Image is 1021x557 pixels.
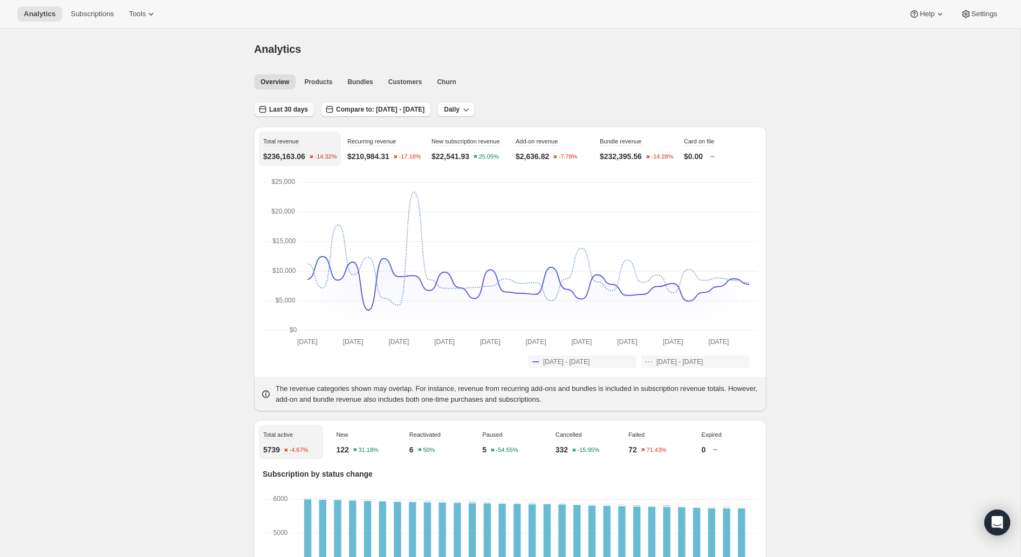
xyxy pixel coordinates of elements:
[409,501,416,502] rect: New-1 2
[558,503,565,504] rect: New-1 3
[336,444,348,455] p: 122
[663,499,670,500] rect: Expired-6 0
[434,338,455,346] text: [DATE]
[364,499,371,500] rect: Expired-6 0
[304,499,311,500] rect: Expired-6 0
[738,507,745,508] rect: Reactivated-2 1
[409,444,414,455] p: 6
[646,447,667,453] text: 71.43%
[314,154,337,160] text: -14.32%
[297,338,318,346] text: [DATE]
[902,6,951,22] button: Help
[618,499,625,500] rect: Expired-6 0
[588,505,595,506] rect: New-1 5
[454,501,461,503] rect: New-1 2
[358,447,379,453] text: 31.18%
[678,499,685,500] rect: Expired-6 0
[349,499,356,500] rect: Expired-6 0
[304,498,311,499] rect: New-1 2
[641,355,749,368] button: [DATE] - [DATE]
[656,357,703,366] span: [DATE] - [DATE]
[409,499,416,500] rect: Expired-6 0
[343,338,364,346] text: [DATE]
[480,338,501,346] text: [DATE]
[684,151,703,162] p: $0.00
[347,151,389,162] p: $210,984.31
[628,431,645,438] span: Failed
[347,78,373,86] span: Bundles
[513,503,520,504] rect: New-1 3
[347,138,396,145] span: Recurring revenue
[571,338,592,346] text: [DATE]
[271,178,295,185] text: $25,000
[693,507,700,508] rect: New-1 1
[122,6,163,22] button: Tools
[263,431,293,438] span: Total active
[529,503,536,505] rect: New-1 9
[633,499,640,500] rect: Expired-6 0
[271,208,295,215] text: $20,000
[708,507,715,508] rect: New-1 4
[424,501,431,502] rect: New-1 5
[334,499,341,500] rect: New-1 2
[482,431,502,438] span: Paused
[290,447,309,453] text: -4.67%
[604,505,611,506] rect: New-1 3
[528,355,636,368] button: [DATE] - [DATE]
[543,357,590,366] span: [DATE] - [DATE]
[920,10,934,18] span: Help
[708,499,715,500] rect: Expired-6 0
[263,138,299,145] span: Total revenue
[648,499,655,500] rect: Expired-6 0
[394,499,401,500] rect: Expired-6 0
[663,338,683,346] text: [DATE]
[738,499,745,500] rect: Expired-6 0
[263,151,305,162] p: $236,163.06
[444,105,460,114] span: Daily
[651,154,673,160] text: -14.28%
[484,499,491,500] rect: Expired-6 0
[438,501,446,503] rect: New-1 5
[389,338,409,346] text: [DATE]
[558,499,565,500] rect: Expired-6 0
[254,43,301,55] span: Analytics
[544,499,551,500] rect: Expired-6 0
[276,383,760,405] p: The revenue categories shown may overlap. For instance, revenue from recurring add-ons and bundle...
[556,444,568,455] p: 332
[438,499,446,500] rect: Expired-6 0
[484,502,491,503] rect: New-1 4
[290,326,297,334] text: $0
[272,267,296,274] text: $10,000
[702,431,722,438] span: Expired
[394,499,401,500] rect: Reactivated-2 1
[663,506,670,507] rect: New-1 10
[469,502,476,504] rect: New-1 11
[431,138,500,145] span: New subscription revenue
[276,297,296,304] text: $5,000
[321,102,431,117] button: Compare to: [DATE] - [DATE]
[678,506,685,507] rect: New-1 3
[273,495,288,503] text: 6000
[254,102,314,117] button: Last 30 days
[693,499,700,500] rect: Expired-6 0
[437,102,475,117] button: Daily
[723,507,730,508] rect: New-1 9
[588,499,595,500] rect: Expired-6 0
[261,78,289,86] span: Overview
[273,529,288,537] text: 5000
[272,237,296,245] text: $15,000
[319,499,326,500] rect: Expired-6 0
[723,499,730,500] rect: Expired-6 0
[984,510,1010,535] div: Open Intercom Messenger
[693,506,700,507] rect: Reactivated-2 1
[334,499,341,500] rect: Expired-6 0
[628,444,637,455] p: 72
[431,151,469,162] p: $22,541.93
[437,78,456,86] span: Churn
[263,469,758,479] p: Subscription by status change
[617,338,638,346] text: [DATE]
[633,505,640,506] rect: New-1 5
[573,503,580,504] rect: Reactivated-2 1
[573,499,580,500] rect: Expired-6 0
[269,105,308,114] span: Last 30 days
